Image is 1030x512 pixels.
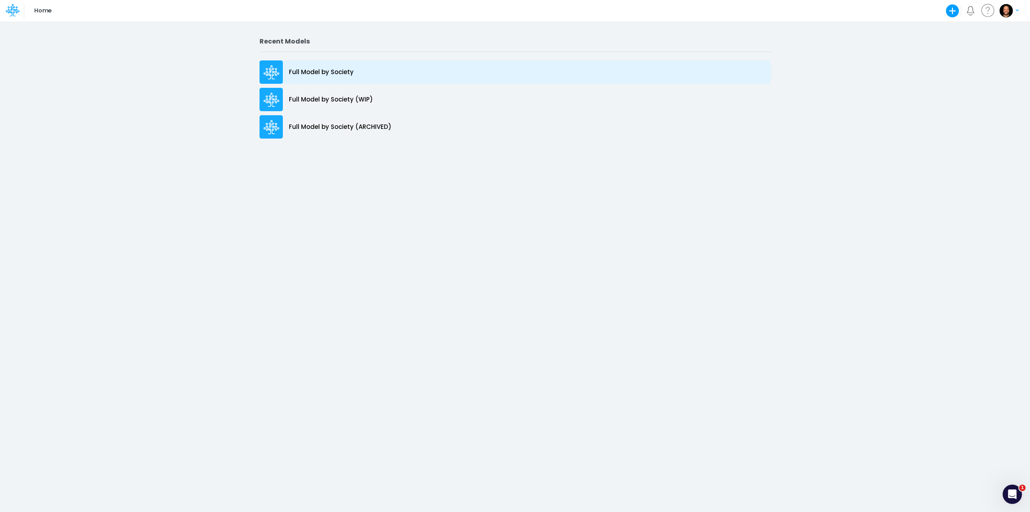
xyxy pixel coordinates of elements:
[34,6,51,15] p: Home
[260,37,771,45] h2: Recent Models
[289,122,391,132] p: Full Model by Society (ARCHIVED)
[1003,485,1022,504] iframe: Intercom live chat
[1019,485,1026,491] span: 1
[289,95,373,104] p: Full Model by Society (WIP)
[966,6,975,15] a: Notifications
[260,58,771,86] a: Full Model by Society
[260,86,771,113] a: Full Model by Society (WIP)
[260,113,771,141] a: Full Model by Society (ARCHIVED)
[289,68,354,77] p: Full Model by Society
